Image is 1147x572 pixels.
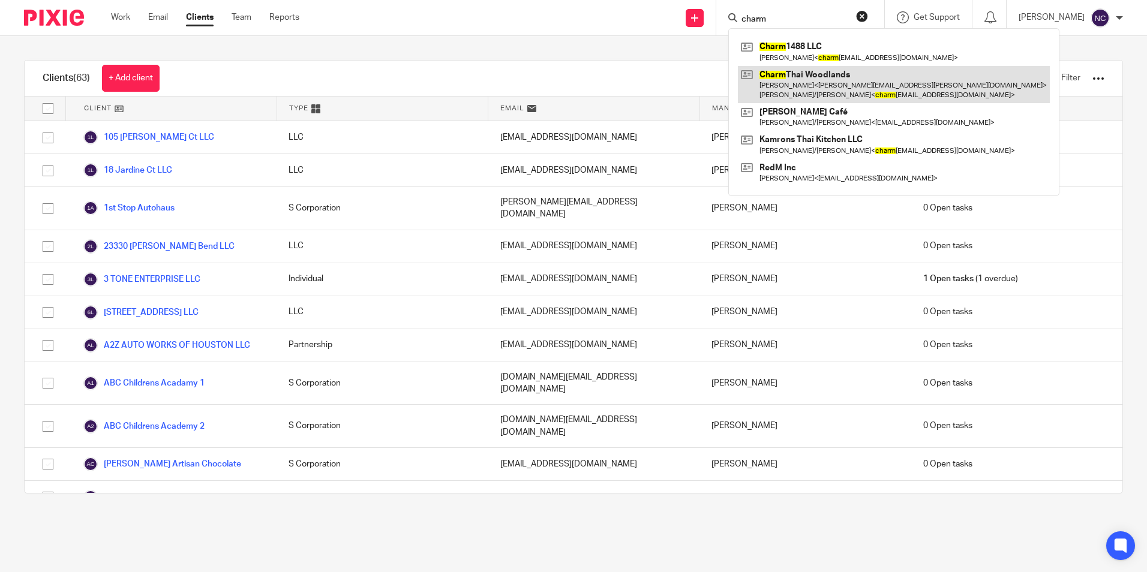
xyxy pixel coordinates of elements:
[1019,11,1085,23] p: [PERSON_NAME]
[43,72,90,85] h1: Clients
[83,419,205,433] a: ABC Childrens Academy 2
[488,187,699,230] div: [PERSON_NAME][EMAIL_ADDRESS][DOMAIN_NAME]
[83,305,98,320] img: svg%3E
[277,263,488,296] div: Individual
[923,377,972,389] span: 0 Open tasks
[712,103,750,113] span: Manager
[83,490,98,504] img: svg%3E
[699,481,911,513] div: [PERSON_NAME] [PERSON_NAME]
[83,163,172,177] a: 18 Jardine Ct LLC
[269,11,299,23] a: Reports
[923,420,972,432] span: 0 Open tasks
[277,405,488,447] div: S Corporation
[699,263,911,296] div: [PERSON_NAME]
[923,491,972,503] span: 0 Open tasks
[83,457,98,471] img: svg%3E
[277,121,488,153] div: LLC
[83,419,98,433] img: svg%3E
[699,121,911,153] div: [PERSON_NAME]
[500,103,524,113] span: Email
[923,202,972,214] span: 0 Open tasks
[488,362,699,405] div: [DOMAIN_NAME][EMAIL_ADDRESS][DOMAIN_NAME]
[488,329,699,362] div: [EMAIL_ADDRESS][DOMAIN_NAME]
[289,103,308,113] span: Type
[111,11,130,23] a: Work
[277,448,488,480] div: S Corporation
[488,230,699,263] div: [EMAIL_ADDRESS][DOMAIN_NAME]
[148,11,168,23] a: Email
[923,458,972,470] span: 0 Open tasks
[83,338,250,353] a: A2Z AUTO WORKS OF HOUSTON LLC
[84,103,112,113] span: Client
[923,339,972,351] span: 0 Open tasks
[488,448,699,480] div: [EMAIL_ADDRESS][DOMAIN_NAME]
[923,306,972,318] span: 0 Open tasks
[83,239,235,254] a: 23330 [PERSON_NAME] Bend LLC
[923,273,974,285] span: 1 Open tasks
[277,187,488,230] div: S Corporation
[83,490,190,504] a: Armen's Solutions LLC
[232,11,251,23] a: Team
[73,73,90,83] span: (63)
[856,10,868,22] button: Clear
[740,14,848,25] input: Search
[186,11,214,23] a: Clients
[277,154,488,186] div: LLC
[699,230,911,263] div: [PERSON_NAME]
[1061,74,1080,82] span: Filter
[83,163,98,177] img: svg%3E
[277,481,488,513] div: Individual
[83,201,175,215] a: 1st Stop Autohaus
[923,240,972,252] span: 0 Open tasks
[277,296,488,329] div: LLC
[277,329,488,362] div: Partnership
[277,362,488,405] div: S Corporation
[488,154,699,186] div: [EMAIL_ADDRESS][DOMAIN_NAME]
[699,187,911,230] div: [PERSON_NAME]
[83,130,214,144] a: 105 [PERSON_NAME] Ct LLC
[488,296,699,329] div: [EMAIL_ADDRESS][DOMAIN_NAME]
[83,376,205,390] a: ABC Childrens Acadamy 1
[277,230,488,263] div: LLC
[923,273,1018,285] span: (1 overdue)
[83,130,98,144] img: svg%3E
[488,121,699,153] div: [EMAIL_ADDRESS][DOMAIN_NAME]
[83,239,98,254] img: svg%3E
[24,10,84,26] img: Pixie
[699,448,911,480] div: [PERSON_NAME]
[914,13,960,22] span: Get Support
[83,338,98,353] img: svg%3E
[37,97,59,120] input: Select all
[1091,8,1110,28] img: svg%3E
[83,272,200,287] a: 3 TONE ENTERPRISE LLC
[488,481,699,513] div: [EMAIL_ADDRESS][DOMAIN_NAME]
[488,263,699,296] div: [EMAIL_ADDRESS][DOMAIN_NAME]
[488,405,699,447] div: [DOMAIN_NAME][EMAIL_ADDRESS][DOMAIN_NAME]
[83,457,241,471] a: [PERSON_NAME] Artisan Chocolate
[699,296,911,329] div: [PERSON_NAME]
[102,65,160,92] a: + Add client
[699,154,911,186] div: [PERSON_NAME]
[699,329,911,362] div: [PERSON_NAME]
[699,405,911,447] div: [PERSON_NAME]
[699,362,911,405] div: [PERSON_NAME]
[83,376,98,390] img: svg%3E
[83,201,98,215] img: svg%3E
[83,305,199,320] a: [STREET_ADDRESS] LLC
[83,272,98,287] img: svg%3E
